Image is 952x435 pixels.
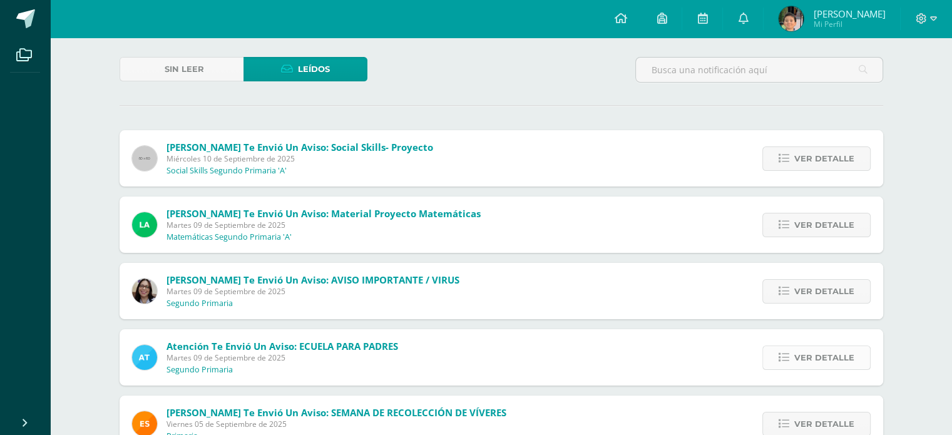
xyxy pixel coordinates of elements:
a: Sin leer [120,57,243,81]
input: Busca una notificación aquí [636,58,883,82]
span: Martes 09 de Septiembre de 2025 [166,220,481,230]
span: [PERSON_NAME] [813,8,885,20]
span: Leídos [298,58,330,81]
img: 23ebc151efb5178ba50558fdeb86cd78.png [132,212,157,237]
span: Ver detalle [794,280,854,303]
p: Segundo Primaria [166,299,233,309]
p: Segundo Primaria [166,365,233,375]
span: Miércoles 10 de Septiembre de 2025 [166,153,433,164]
p: Social Skills Segundo Primaria 'A' [166,166,287,176]
span: [PERSON_NAME] te envió un aviso: SEMANA DE RECOLECCIÓN DE VÍVERES [166,406,506,419]
img: c9e471a3c4ae9baa2ac2f1025b3fcab6.png [132,279,157,304]
span: [PERSON_NAME] te envió un aviso: Material Proyecto Matemáticas [166,207,481,220]
span: Ver detalle [794,213,854,237]
img: 60x60 [132,146,157,171]
span: Viernes 05 de Septiembre de 2025 [166,419,506,429]
span: Martes 09 de Septiembre de 2025 [166,352,398,363]
span: Ver detalle [794,346,854,369]
img: 9fc725f787f6a993fc92a288b7a8b70c.png [132,345,157,370]
span: Sin leer [165,58,204,81]
img: d257120dbc799d4c94c2b3d0a0fedc2b.png [779,6,804,31]
span: Ver detalle [794,147,854,170]
span: [PERSON_NAME] te envió un aviso: AVISO IMPORTANTE / VIRUS [166,274,459,286]
span: Mi Perfil [813,19,885,29]
p: Matemáticas Segundo Primaria 'A' [166,232,292,242]
a: Leídos [243,57,367,81]
span: Martes 09 de Septiembre de 2025 [166,286,459,297]
span: [PERSON_NAME] te envió un aviso: Social Skills- Proyecto [166,141,433,153]
span: Atención te envió un aviso: ECUELA PARA PADRES [166,340,398,352]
